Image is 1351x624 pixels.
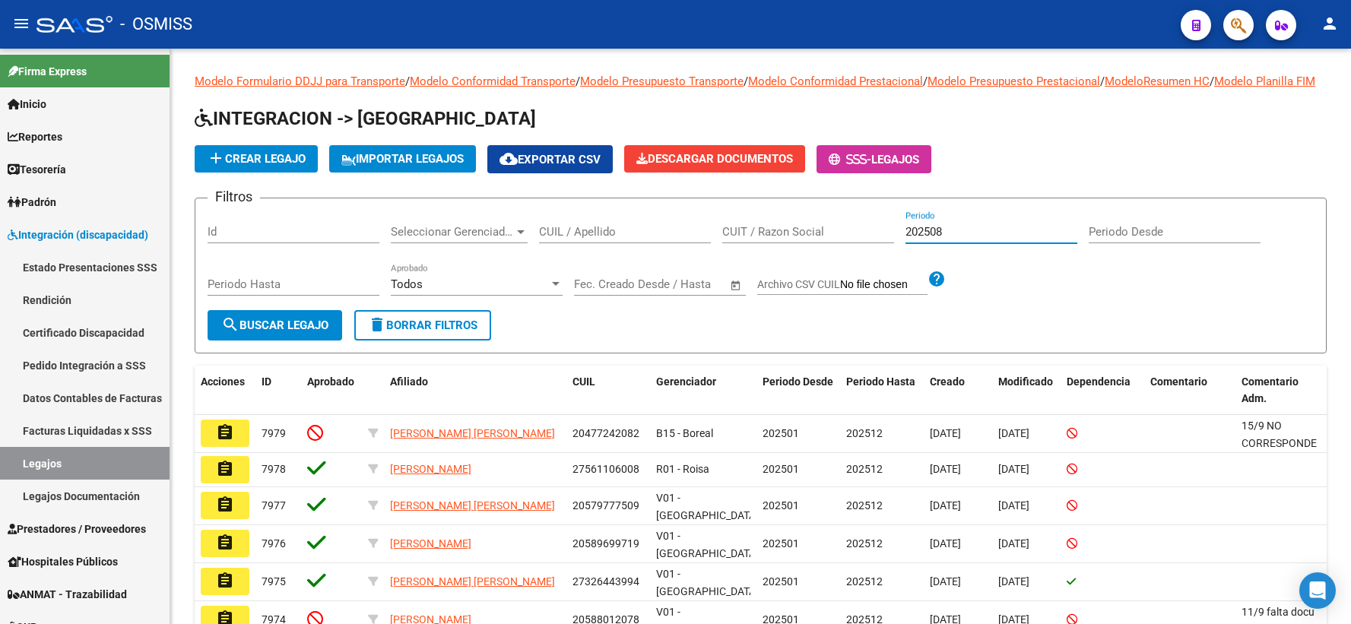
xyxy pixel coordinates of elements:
span: 20477242082 [572,427,639,439]
button: Crear Legajo [195,145,318,173]
span: Archivo CSV CUIL [757,278,840,290]
span: Prestadores / Proveedores [8,521,146,537]
span: Dependencia [1067,375,1131,388]
div: Open Intercom Messenger [1299,572,1336,609]
a: Modelo Formulario DDJJ para Transporte [195,74,405,88]
span: Buscar Legajo [221,318,328,332]
span: V01 - [GEOGRAPHIC_DATA] [656,568,759,597]
span: Periodo Desde [763,375,833,388]
span: Comentario Adm. [1242,375,1299,405]
a: Modelo Planilla FIM [1214,74,1315,88]
span: [DATE] [930,537,961,550]
span: Firma Express [8,63,87,80]
mat-icon: add [207,149,225,167]
span: Afiliado [390,375,428,388]
span: Hospitales Públicos [8,553,118,570]
mat-icon: help [928,270,946,288]
datatable-header-cell: Aprobado [301,366,362,416]
span: Modificado [998,375,1053,388]
span: [DATE] [998,427,1029,439]
input: Fecha fin [649,277,723,291]
span: 202501 [763,575,799,588]
datatable-header-cell: Dependencia [1061,366,1144,416]
span: ANMAT - Trazabilidad [8,586,127,603]
span: Tesorería [8,161,66,178]
span: 7979 [262,427,286,439]
span: Descargar Documentos [636,152,793,166]
span: [PERSON_NAME] [390,537,471,550]
button: IMPORTAR LEGAJOS [329,145,476,173]
span: [DATE] [998,499,1029,512]
span: Periodo Hasta [846,375,915,388]
span: B15 - Boreal [656,427,713,439]
span: 202512 [846,427,883,439]
span: 202501 [763,463,799,475]
span: Legajos [871,153,919,166]
h3: Filtros [208,186,260,207]
mat-icon: delete [368,315,386,334]
span: 7978 [262,463,286,475]
button: Borrar Filtros [354,310,491,341]
a: Modelo Presupuesto Prestacional [928,74,1100,88]
input: Archivo CSV CUIL [840,278,928,292]
span: 7976 [262,537,286,550]
span: Borrar Filtros [368,318,477,332]
span: [DATE] [930,499,961,512]
span: CUIL [572,375,595,388]
input: Fecha inicio [574,277,636,291]
button: Exportar CSV [487,145,613,173]
span: 7975 [262,575,286,588]
datatable-header-cell: Modificado [992,366,1061,416]
span: 202512 [846,499,883,512]
a: Modelo Conformidad Prestacional [748,74,923,88]
datatable-header-cell: Comentario [1144,366,1235,416]
span: [PERSON_NAME] [390,463,471,475]
mat-icon: person [1321,14,1339,33]
span: [PERSON_NAME] [PERSON_NAME] [390,499,555,512]
a: Modelo Presupuesto Transporte [580,74,744,88]
span: 15/9 NO CORRESPONDE INTERNACION DOMICILIARIA POR MECANISMO DE INTEGRACION. [1242,420,1319,536]
span: V01 - [GEOGRAPHIC_DATA] [656,492,759,521]
span: INTEGRACION -> [GEOGRAPHIC_DATA] [195,108,536,129]
span: Seleccionar Gerenciador [391,225,514,239]
span: [DATE] [998,463,1029,475]
span: [DATE] [998,537,1029,550]
span: Acciones [201,375,245,388]
span: Reportes [8,128,62,145]
datatable-header-cell: ID [255,366,301,416]
span: Aprobado [307,375,354,388]
span: 20579777509 [572,499,639,512]
mat-icon: cloud_download [499,150,518,168]
mat-icon: assignment [216,460,234,478]
span: [DATE] [930,427,961,439]
span: 20589699719 [572,537,639,550]
mat-icon: menu [12,14,30,33]
span: Todos [391,277,423,291]
span: 7977 [262,499,286,512]
span: - [829,153,871,166]
datatable-header-cell: Acciones [195,366,255,416]
span: [DATE] [930,463,961,475]
button: Open calendar [728,277,745,294]
span: Gerenciador [656,375,716,388]
span: ID [262,375,271,388]
datatable-header-cell: Periodo Hasta [840,366,924,416]
span: Comentario [1150,375,1207,388]
mat-icon: assignment [216,496,234,514]
span: Exportar CSV [499,153,601,166]
a: ModeloResumen HC [1105,74,1210,88]
span: 202501 [763,537,799,550]
datatable-header-cell: Periodo Desde [756,366,840,416]
mat-icon: assignment [216,423,234,442]
a: Modelo Conformidad Transporte [410,74,576,88]
datatable-header-cell: Comentario Adm. [1235,366,1327,416]
span: 202501 [763,427,799,439]
span: 202512 [846,463,883,475]
mat-icon: search [221,315,239,334]
span: Creado [930,375,965,388]
span: 202512 [846,575,883,588]
mat-icon: assignment [216,534,234,552]
span: [DATE] [930,575,961,588]
span: Inicio [8,96,46,112]
span: 27326443994 [572,575,639,588]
